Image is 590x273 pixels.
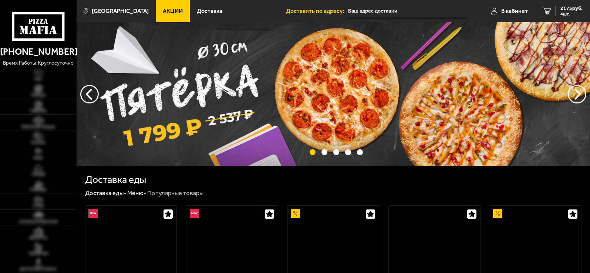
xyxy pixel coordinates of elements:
a: Меню- [127,189,146,197]
img: Акционный [493,209,502,218]
button: точки переключения [333,149,339,155]
a: Доставка еды- [85,189,126,197]
button: следующий [80,85,99,103]
input: Ваш адрес доставки [348,4,466,18]
span: 4 шт. [560,12,583,16]
span: Доставить по адресу: [286,8,348,14]
img: Новинка [190,209,199,218]
span: 2175 руб. [560,6,583,11]
button: точки переключения [310,149,316,155]
img: Новинка [88,209,98,218]
span: В кабинет [501,8,528,14]
div: Популярные товары [147,189,203,197]
h1: Доставка еды [85,175,146,185]
span: [GEOGRAPHIC_DATA] [92,8,149,14]
button: точки переключения [345,149,351,155]
button: точки переключения [357,149,363,155]
button: точки переключения [321,149,327,155]
button: предыдущий [568,85,586,103]
span: Доставка [197,8,222,14]
img: Акционный [291,209,300,218]
span: Акции [163,8,183,14]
